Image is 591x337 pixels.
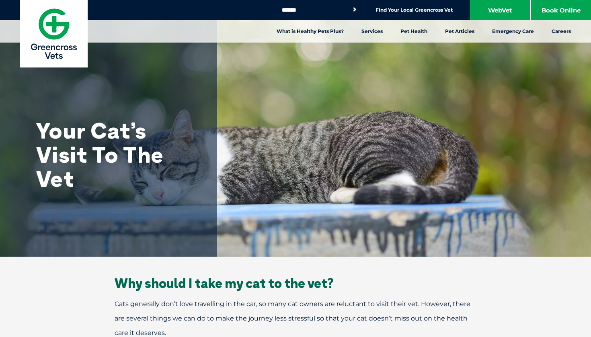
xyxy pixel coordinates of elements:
[36,118,197,191] h1: Your Cat’s Visit To The Vet
[268,20,353,43] a: What is Healthy Pets Plus?
[376,7,453,13] a: Find Your Local Greencross Vet
[115,275,334,291] span: Why should I take my cat to the vet?
[392,20,436,43] a: Pet Health
[353,20,392,43] a: Services
[483,20,543,43] a: Emergency Care
[436,20,483,43] a: Pet Articles
[543,20,580,43] a: Careers
[351,6,359,14] button: Search
[115,300,470,337] span: Cats generally don’t love travelling in the car, so many cat owners are reluctant to visit their ...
